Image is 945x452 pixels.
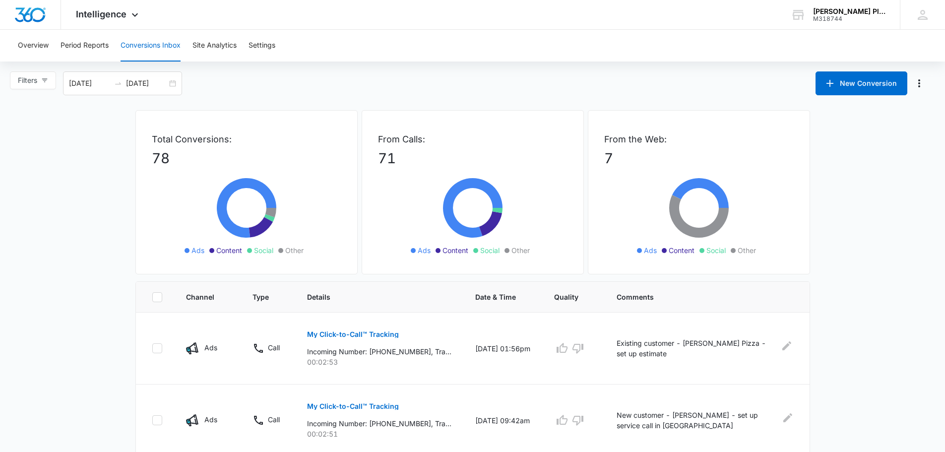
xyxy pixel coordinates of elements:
p: Ads [204,414,217,425]
p: From Calls: [378,132,567,146]
div: account name [813,7,885,15]
p: 00:02:51 [307,429,451,439]
p: Incoming Number: [PHONE_NUMBER], Tracking Number: [PHONE_NUMBER], Ring To: [PHONE_NUMBER], Caller... [307,346,451,357]
input: End date [126,78,167,89]
p: My Click-to-Call™ Tracking [307,403,399,410]
button: Settings [249,30,275,62]
p: 78 [152,148,341,169]
span: Content [216,245,242,256]
span: Social [480,245,500,256]
span: Content [669,245,694,256]
span: Ads [418,245,431,256]
p: Call [268,342,280,353]
button: Conversions Inbox [121,30,181,62]
span: Other [738,245,756,256]
span: Comments [617,292,779,302]
button: Overview [18,30,49,62]
p: Existing customer - [PERSON_NAME] Pizza - set up estimate [617,338,774,359]
span: Social [254,245,273,256]
span: Quality [554,292,578,302]
p: My Click-to-Call™ Tracking [307,331,399,338]
span: Channel [186,292,215,302]
span: to [114,79,122,87]
span: Date & Time [475,292,516,302]
span: swap-right [114,79,122,87]
p: Incoming Number: [PHONE_NUMBER], Tracking Number: [PHONE_NUMBER], Ring To: [PHONE_NUMBER], Caller... [307,418,451,429]
span: Other [511,245,530,256]
p: Total Conversions: [152,132,341,146]
p: 00:02:53 [307,357,451,367]
p: Call [268,414,280,425]
span: Other [285,245,304,256]
p: New customer - [PERSON_NAME] - set up service call in [GEOGRAPHIC_DATA] [617,410,776,431]
span: Social [706,245,726,256]
span: Filters [18,75,37,86]
p: From the Web: [604,132,794,146]
button: Period Reports [61,30,109,62]
span: Type [252,292,269,302]
button: Filters [10,71,56,89]
button: Edit Comments [780,338,794,354]
button: My Click-to-Call™ Tracking [307,394,399,418]
span: Intelligence [76,9,126,19]
button: Site Analytics [192,30,237,62]
span: Content [442,245,468,256]
p: 7 [604,148,794,169]
p: 71 [378,148,567,169]
span: Details [307,292,437,302]
button: Manage Numbers [911,75,927,91]
span: Ads [644,245,657,256]
span: Ads [191,245,204,256]
input: Start date [69,78,110,89]
p: Ads [204,342,217,353]
button: Edit Comments [782,410,794,426]
div: account id [813,15,885,22]
button: New Conversion [816,71,907,95]
button: My Click-to-Call™ Tracking [307,323,399,346]
td: [DATE] 01:56pm [463,313,542,385]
